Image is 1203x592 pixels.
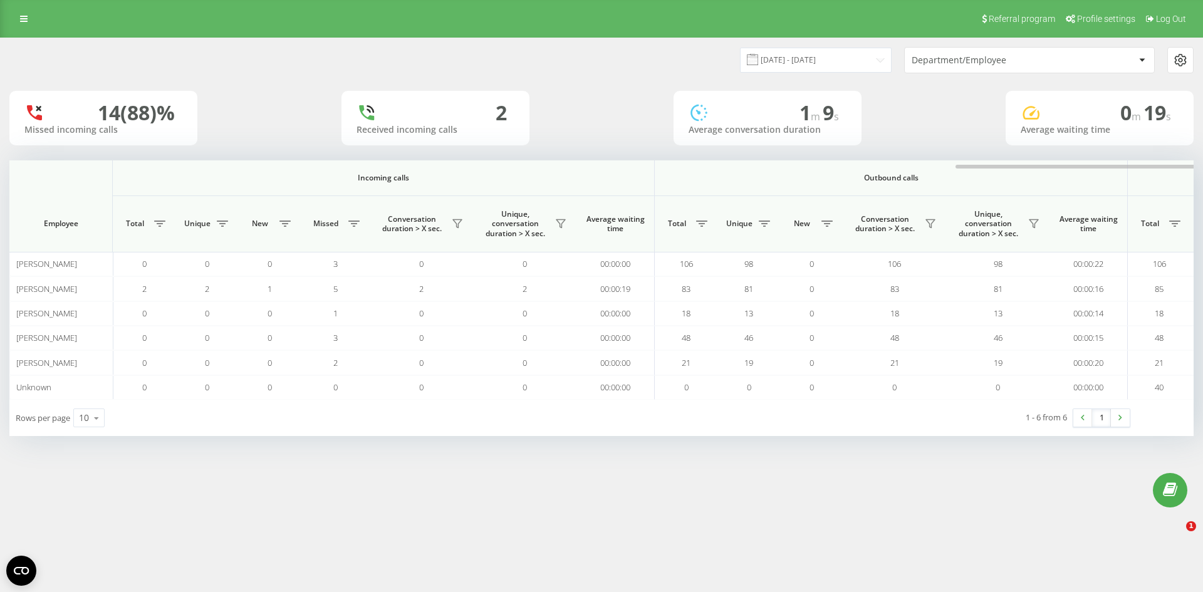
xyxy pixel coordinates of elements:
[307,219,345,229] span: Missed
[576,252,655,276] td: 00:00:00
[684,173,1098,183] span: Outbound calls
[576,276,655,301] td: 00:00:19
[419,308,424,319] span: 0
[682,308,690,319] span: 18
[661,219,692,229] span: Total
[268,283,272,294] span: 1
[1021,125,1179,135] div: Average waiting time
[1186,521,1196,531] span: 1
[890,308,899,319] span: 18
[479,209,551,239] span: Unique, conversation duration > Х sec.
[744,258,753,269] span: 98
[744,357,753,368] span: 19
[994,332,1002,343] span: 46
[268,382,272,393] span: 0
[682,357,690,368] span: 21
[1049,326,1128,350] td: 00:00:15
[333,308,338,319] span: 1
[744,308,753,319] span: 13
[1155,283,1164,294] span: 85
[145,173,622,183] span: Incoming calls
[333,382,338,393] span: 0
[205,308,209,319] span: 0
[523,382,527,393] span: 0
[682,332,690,343] span: 48
[989,14,1055,24] span: Referral program
[205,283,209,294] span: 2
[1155,332,1164,343] span: 48
[357,125,514,135] div: Received incoming calls
[810,283,814,294] span: 0
[1132,110,1143,123] span: m
[268,332,272,343] span: 0
[205,258,209,269] span: 0
[1059,214,1118,234] span: Average waiting time
[419,382,424,393] span: 0
[1143,99,1171,126] span: 19
[1155,357,1164,368] span: 21
[576,326,655,350] td: 00:00:00
[890,332,899,343] span: 48
[142,382,147,393] span: 0
[1153,258,1166,269] span: 106
[1049,276,1128,301] td: 00:00:16
[182,219,213,229] span: Unique
[119,219,150,229] span: Total
[680,258,693,269] span: 106
[268,258,272,269] span: 0
[1166,110,1171,123] span: s
[1049,375,1128,400] td: 00:00:00
[523,357,527,368] span: 0
[912,55,1061,66] div: Department/Employee
[689,125,846,135] div: Average conversation duration
[142,258,147,269] span: 0
[810,332,814,343] span: 0
[16,258,77,269] span: [PERSON_NAME]
[1049,252,1128,276] td: 00:00:22
[1156,14,1186,24] span: Log Out
[419,332,424,343] span: 0
[810,258,814,269] span: 0
[376,214,448,234] span: Conversation duration > Х sec.
[1134,219,1165,229] span: Total
[419,357,424,368] span: 0
[994,357,1002,368] span: 19
[205,382,209,393] span: 0
[333,332,338,343] span: 3
[849,214,921,234] span: Conversation duration > Х sec.
[496,101,507,125] div: 2
[888,258,901,269] span: 106
[890,357,899,368] span: 21
[684,382,689,393] span: 0
[576,301,655,326] td: 00:00:00
[1155,308,1164,319] span: 18
[16,382,51,393] span: Unknown
[682,283,690,294] span: 83
[523,308,527,319] span: 0
[98,101,175,125] div: 14 (88)%
[744,283,753,294] span: 81
[523,258,527,269] span: 0
[142,332,147,343] span: 0
[952,209,1024,239] span: Unique, conversation duration > Х sec.
[1160,521,1190,551] iframe: Intercom live chat
[268,308,272,319] span: 0
[16,357,77,368] span: [PERSON_NAME]
[786,219,818,229] span: New
[24,125,182,135] div: Missed incoming calls
[1092,409,1111,427] a: 1
[205,332,209,343] span: 0
[16,332,77,343] span: [PERSON_NAME]
[576,350,655,375] td: 00:00:00
[1077,14,1135,24] span: Profile settings
[810,382,814,393] span: 0
[419,283,424,294] span: 2
[333,283,338,294] span: 5
[333,258,338,269] span: 3
[523,332,527,343] span: 0
[823,99,839,126] span: 9
[1049,350,1128,375] td: 00:00:20
[16,412,70,423] span: Rows per page
[142,308,147,319] span: 0
[810,308,814,319] span: 0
